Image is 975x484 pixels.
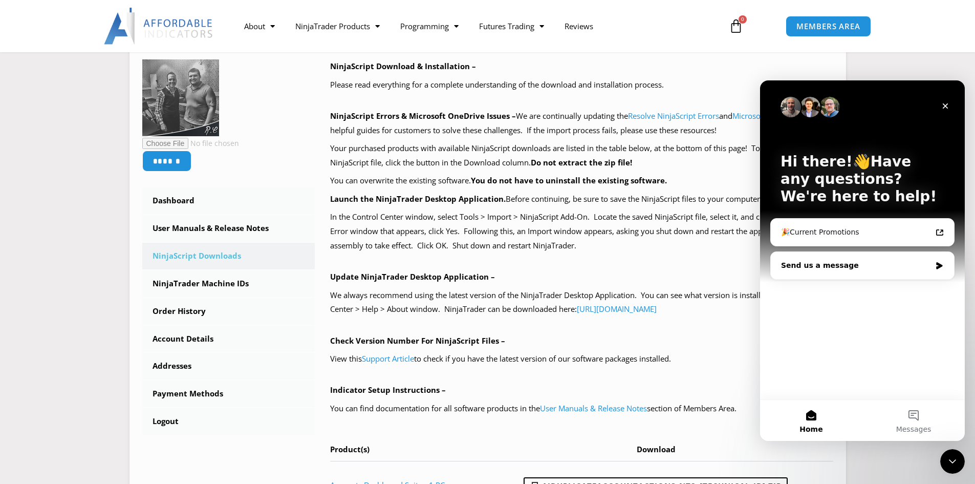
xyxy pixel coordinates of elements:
span: 0 [739,15,747,24]
b: Check Version Number For NinjaScript Files – [330,335,505,346]
p: View this to check if you have the latest version of our software packages installed. [330,352,833,366]
iframe: Intercom live chat [940,449,965,474]
a: [URL][DOMAIN_NAME] [577,304,657,314]
a: Order History [142,298,315,325]
a: About [234,14,285,38]
b: Do not extract the zip file! [531,157,632,167]
a: Logout [142,408,315,435]
nav: Menu [234,14,717,38]
a: NinjaTrader Products [285,14,390,38]
p: You can find documentation for all software products in the section of Members Area. [330,402,833,416]
b: Launch the NinjaTrader Desktop Application. [330,194,506,204]
span: MEMBERS AREA [796,23,860,30]
a: User Manuals & Release Notes [142,215,315,242]
b: NinjaScript Errors & Microsoft OneDrive Issues – [330,111,516,121]
iframe: Intercom live chat [760,80,965,441]
img: LogoAI | Affordable Indicators – NinjaTrader [104,8,214,45]
a: Support Article [362,353,414,364]
nav: Account pages [142,187,315,435]
span: Download [637,444,676,454]
a: Payment Methods [142,381,315,407]
img: 7a610d5e73564dd9e0be355181ea370efcbf951be3d593cbb011fd42724cde66 [142,59,219,136]
a: User Manuals & Release Notes [540,403,647,413]
p: We always recommend using the latest version of the NinjaTrader Desktop Application. You can see ... [330,288,833,317]
a: MEMBERS AREA [786,16,871,37]
b: Update NinjaTrader Desktop Application – [330,271,495,282]
p: Please read everything for a complete understanding of the download and installation process. [330,78,833,92]
a: Reviews [554,14,603,38]
a: NinjaScript Downloads [142,243,315,269]
a: NinjaTrader Machine IDs [142,270,315,297]
a: Microsoft OneDrive [732,111,801,121]
a: Programming [390,14,469,38]
span: Product(s) [330,444,370,454]
a: Futures Trading [469,14,554,38]
a: Addresses [142,353,315,380]
p: Before continuing, be sure to save the NinjaScript files to your computer. [330,192,833,206]
a: Resolve NinjaScript Errors [628,111,719,121]
a: Dashboard [142,187,315,214]
a: Account Details [142,326,315,352]
p: In the Control Center window, select Tools > Import > NinjaScript Add-On. Locate the saved NinjaS... [330,210,833,253]
p: Your purchased products with available NinjaScript downloads are listed in the table below, at th... [330,141,833,170]
b: You do not have to uninstall the existing software. [471,175,667,185]
p: We are continually updating the and pages as helpful guides for customers to solve these challeng... [330,109,833,138]
b: NinjaScript Download & Installation – [330,61,476,71]
b: Indicator Setup Instructions – [330,385,446,395]
a: 0 [713,11,759,41]
p: You can overwrite the existing software. [330,174,833,188]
